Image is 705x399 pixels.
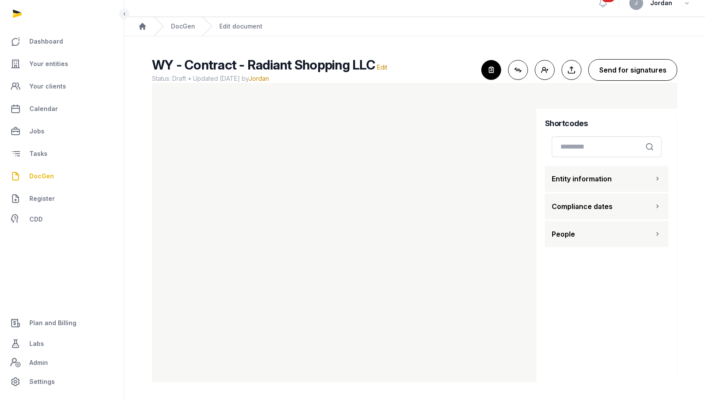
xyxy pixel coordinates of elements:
a: Settings [7,371,117,392]
span: Tasks [29,149,47,159]
span: Labs [29,339,44,349]
span: Settings [29,377,55,387]
a: Plan and Billing [7,313,117,333]
span: WY - Contract - Radiant Shopping LLC [152,57,375,73]
a: Your entities [7,54,117,74]
span: Edit [377,63,387,71]
span: DocGen [29,171,54,181]
a: Labs [7,333,117,354]
a: Register [7,188,117,209]
a: Calendar [7,98,117,119]
button: Send for signatures [588,59,677,81]
div: Edit document [219,22,262,31]
span: Admin [29,358,48,368]
span: Your entities [29,59,68,69]
span: Register [29,193,55,204]
button: Entity information [545,166,669,192]
button: Compliance dates [545,193,669,219]
span: Your clients [29,81,66,92]
span: Jobs [29,126,44,136]
a: CDD [7,211,117,228]
span: Status: Draft • Updated [DATE] by [152,74,474,83]
a: Admin [7,354,117,371]
span: Entity information [552,174,612,184]
span: CDD [29,214,43,225]
a: DocGen [7,166,117,187]
span: J [635,0,638,6]
span: Dashboard [29,36,63,47]
span: Compliance dates [552,201,613,212]
span: Jordan [249,75,269,82]
button: People [545,221,669,247]
h4: Shortcodes [545,117,669,130]
a: Dashboard [7,31,117,52]
a: Tasks [7,143,117,164]
span: Calendar [29,104,58,114]
nav: Breadcrumb [124,17,705,36]
a: Your clients [7,76,117,97]
span: People [552,229,575,239]
a: Jobs [7,121,117,142]
span: Plan and Billing [29,318,76,328]
a: DocGen [171,22,195,31]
